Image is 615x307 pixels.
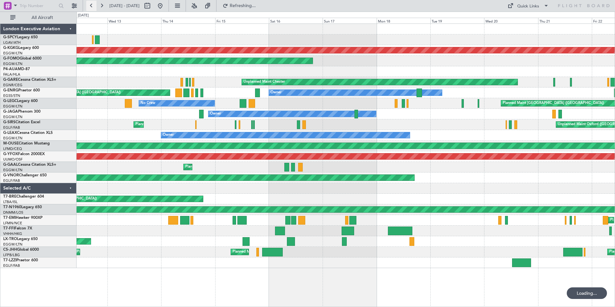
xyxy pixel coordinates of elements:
[3,210,23,215] a: DNMM/LOS
[3,142,50,145] a: M-OUSECitation Mustang
[430,18,484,23] div: Tue 19
[3,227,32,230] a: T7-FFIFalcon 7X
[78,13,89,18] div: [DATE]
[3,110,18,114] span: G-JAGA
[3,72,20,77] a: FALA/HLA
[3,152,45,156] a: G-YFOXFalcon 2000EX
[3,242,23,247] a: EGGW/LTN
[377,18,430,23] div: Mon 18
[3,57,20,60] span: G-FOMO
[3,67,18,71] span: P4-AUA
[3,227,14,230] span: T7-FFI
[107,18,161,23] div: Wed 13
[3,78,18,82] span: G-GARE
[3,231,22,236] a: VHHH/HKG
[323,18,376,23] div: Sun 17
[3,88,40,92] a: G-ENRGPraetor 600
[233,247,334,257] div: Planned Maint [GEOGRAPHIC_DATA] ([GEOGRAPHIC_DATA])
[3,205,42,209] a: T7-N1960Legacy 650
[3,163,56,167] a: G-GAALCessna Citation XLS+
[7,13,70,23] button: All Aircraft
[3,216,42,220] a: T7-EMIHawker 900XP
[504,1,552,11] button: Quick Links
[3,163,18,167] span: G-GAAL
[220,1,258,11] button: Refreshing...
[3,205,21,209] span: T7-N1960
[3,35,38,39] a: G-SPCYLegacy 650
[3,237,38,241] a: LX-TROLegacy 650
[3,258,16,262] span: T7-LZZI
[503,98,604,108] div: Planned Maint [GEOGRAPHIC_DATA] ([GEOGRAPHIC_DATA])
[3,99,38,103] a: G-LEGCLegacy 600
[3,157,23,162] a: UUMO/OSF
[3,120,15,124] span: G-SIRS
[3,115,23,119] a: EGGW/LTN
[3,200,18,204] a: LTBA/ISL
[243,77,285,87] div: Unplanned Maint Chester
[3,35,17,39] span: G-SPCY
[3,46,18,50] span: G-KGKG
[3,78,56,82] a: G-GARECessna Citation XLS+
[3,178,20,183] a: EGLF/FAB
[3,83,23,88] a: EGNR/CEG
[3,248,17,252] span: CS-JHH
[3,57,41,60] a: G-FOMOGlobal 6000
[3,152,18,156] span: G-YFOX
[3,40,21,45] a: LGAV/ATH
[567,287,607,299] div: Loading...
[484,18,538,23] div: Wed 20
[3,120,40,124] a: G-SIRSCitation Excel
[3,253,20,257] a: LFPB/LBG
[3,51,23,56] a: EGGW/LTN
[3,263,20,268] a: EGLF/FAB
[109,3,140,9] span: [DATE] - [DATE]
[271,88,281,98] div: Owner
[3,173,19,177] span: G-VNOR
[3,168,23,172] a: EGGW/LTN
[3,125,20,130] a: EGLF/FAB
[135,120,237,129] div: Planned Maint [GEOGRAPHIC_DATA] ([GEOGRAPHIC_DATA])
[163,130,174,140] div: Owner
[3,258,38,262] a: T7-LZZIPraetor 600
[3,237,17,241] span: LX-TRO
[3,216,16,220] span: T7-EMI
[538,18,592,23] div: Thu 21
[229,4,256,8] span: Refreshing...
[17,15,68,20] span: All Aircraft
[141,98,155,108] div: No Crew
[3,104,23,109] a: EGGW/LTN
[3,195,44,199] a: T7-BREChallenger 604
[3,248,39,252] a: CS-JHHGlobal 6000
[3,131,17,135] span: G-LEAX
[3,61,23,66] a: EGGW/LTN
[3,46,39,50] a: G-KGKGLegacy 600
[3,146,22,151] a: LFMD/CEQ
[20,1,57,11] input: Trip Number
[3,67,30,71] a: P4-AUAMD-87
[3,93,20,98] a: EGSS/STN
[3,221,22,226] a: LFMN/NCE
[215,18,269,23] div: Fri 15
[3,99,17,103] span: G-LEGC
[517,3,539,10] div: Quick Links
[3,136,23,141] a: EGGW/LTN
[3,142,19,145] span: M-OUSE
[54,18,107,23] div: Tue 12
[185,162,209,172] div: Planned Maint
[3,110,41,114] a: G-JAGAPhenom 300
[3,88,18,92] span: G-ENRG
[161,18,215,23] div: Thu 14
[210,109,221,119] div: Owner
[3,195,16,199] span: T7-BRE
[3,131,53,135] a: G-LEAXCessna Citation XLS
[3,173,47,177] a: G-VNORChallenger 650
[269,18,323,23] div: Sat 16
